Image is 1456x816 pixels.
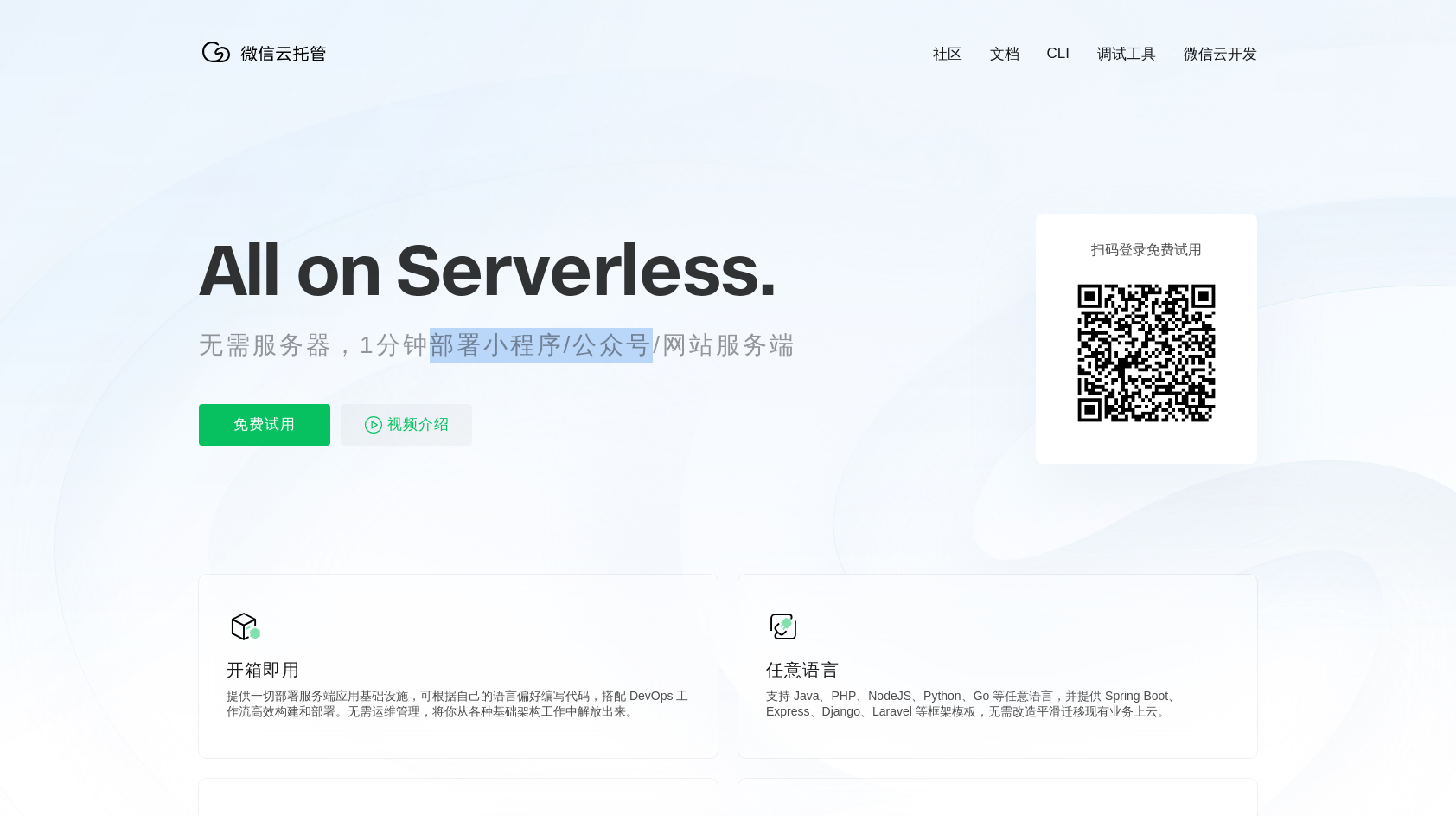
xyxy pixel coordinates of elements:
p: 免费试用 [199,404,330,446]
a: 微信云托管 [199,57,337,72]
p: 支持 Java、PHP、NodeJS、Python、Go 等任意语言，并提供 Spring Boot、Express、Django、Laravel 等框架模板，无需改造平滑迁移现有业务上云。 [766,689,1229,723]
p: 无需服务器，1分钟部署小程序/公众号/网站服务端 [199,328,828,363]
span: All on [199,226,380,312]
p: 任意语言 [766,658,1229,682]
a: CLI [1047,45,1070,62]
p: 开箱即用 [227,658,690,682]
p: 扫码登录免费试用 [1091,241,1202,260]
img: video_play.svg [363,414,384,435]
a: 微信云开发 [1184,44,1257,64]
p: 提供一切部署服务端应用基础设施，可根据自己的语言偏好编写代码，搭配 DevOps 工作流高效构建和部署。无需运维管理，将你从各种基础架构工作中解放出来。 [227,689,690,723]
a: 调试工具 [1097,44,1156,64]
span: 视频介绍 [387,404,450,446]
a: 文档 [990,44,1019,64]
a: 社区 [933,44,962,64]
span: Serverless. [396,226,776,312]
img: 微信云托管 [199,35,337,69]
